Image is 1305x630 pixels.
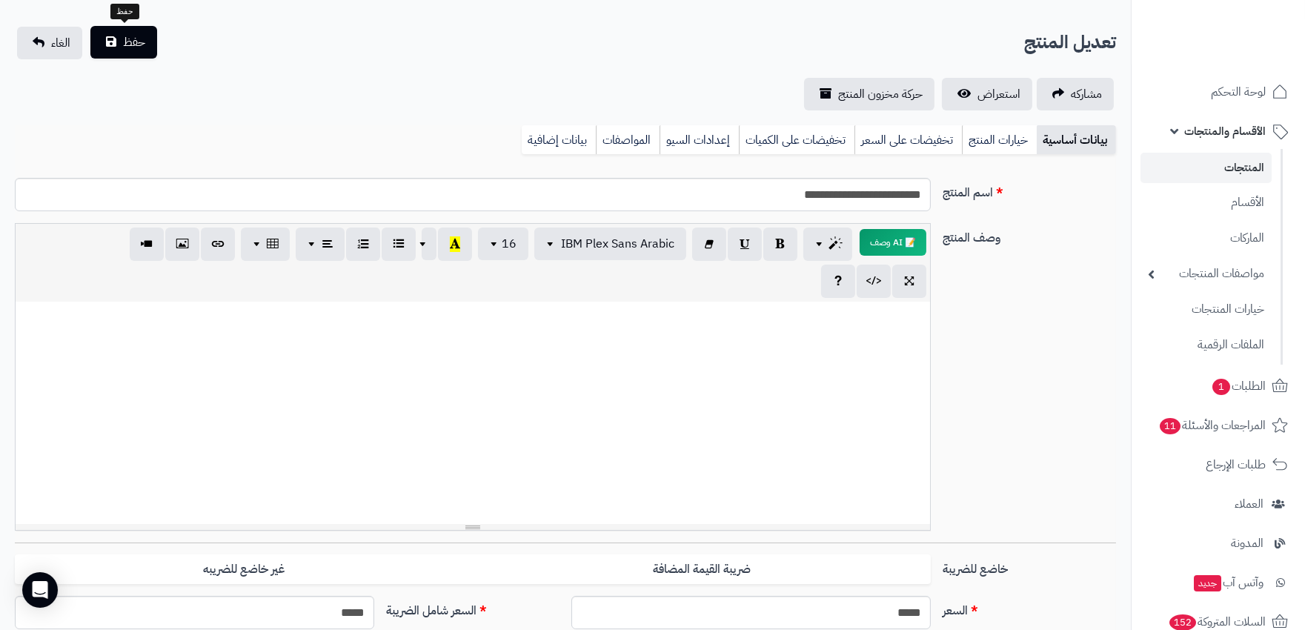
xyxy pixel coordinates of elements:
[502,235,517,253] span: 16
[860,229,926,256] button: 📝 AI وصف
[1158,415,1266,436] span: المراجعات والأسئلة
[1140,447,1296,483] a: طلبات الإرجاع
[1140,525,1296,561] a: المدونة
[110,4,139,20] div: حفظ
[534,228,686,260] button: IBM Plex Sans Arabic
[1037,125,1116,155] a: بيانات أساسية
[937,554,1122,578] label: خاضع للضريبة
[1169,614,1197,630] span: 152
[1140,408,1296,443] a: المراجعات والأسئلة11
[937,178,1122,202] label: اسم المنتج
[854,125,962,155] a: تخفيضات على السعر
[1231,533,1264,554] span: المدونة
[1206,454,1266,475] span: طلبات الإرجاع
[962,125,1037,155] a: خيارات المنتج
[1194,575,1221,591] span: جديد
[1071,85,1102,103] span: مشاركه
[739,125,854,155] a: تخفيضات على الكميات
[90,26,157,59] button: حفظ
[17,27,82,59] a: الغاء
[937,596,1122,620] label: السعر
[380,596,565,620] label: السعر شامل الضريبة
[1184,121,1266,142] span: الأقسام والمنتجات
[1140,368,1296,404] a: الطلبات1
[51,34,70,52] span: الغاء
[15,554,473,585] label: غير خاضع للضريبه
[838,85,923,103] span: حركة مخزون المنتج
[804,78,934,110] a: حركة مخزون المنتج
[1140,74,1296,110] a: لوحة التحكم
[561,235,674,253] span: IBM Plex Sans Arabic
[1140,565,1296,600] a: وآتس آبجديد
[1235,494,1264,514] span: العملاء
[22,572,58,608] div: Open Intercom Messenger
[1204,35,1291,66] img: logo-2.png
[977,85,1020,103] span: استعراض
[1024,27,1116,58] h2: تعديل المنتج
[660,125,739,155] a: إعدادات السيو
[596,125,660,155] a: المواصفات
[1140,329,1272,361] a: الملفات الرقمية
[123,33,145,51] span: حفظ
[942,78,1032,110] a: استعراض
[1140,187,1272,219] a: الأقسام
[1160,417,1181,434] span: 11
[1212,378,1230,394] span: 1
[1037,78,1114,110] a: مشاركه
[1192,572,1264,593] span: وآتس آب
[1140,294,1272,325] a: خيارات المنتجات
[937,223,1122,247] label: وصف المنتج
[1140,222,1272,254] a: الماركات
[473,554,931,585] label: ضريبة القيمة المضافة
[478,228,528,260] button: 16
[522,125,596,155] a: بيانات إضافية
[1140,153,1272,183] a: المنتجات
[1211,376,1266,397] span: الطلبات
[1140,258,1272,290] a: مواصفات المنتجات
[1140,486,1296,522] a: العملاء
[1211,82,1266,102] span: لوحة التحكم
